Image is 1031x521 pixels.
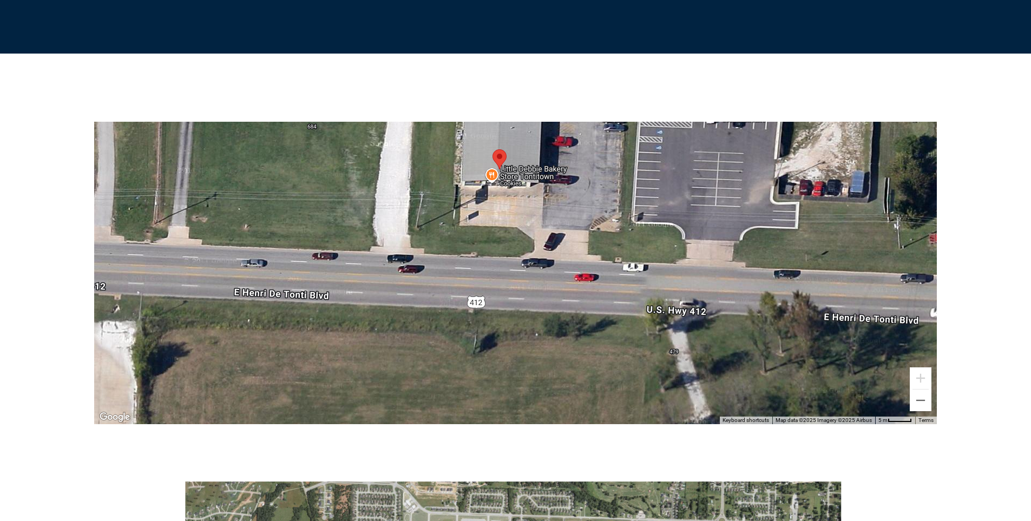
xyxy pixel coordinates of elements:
button: Keyboard shortcuts [723,417,769,424]
span: Map data ©2025 Imagery ©2025 Airbus [776,417,872,423]
img: Google [97,410,133,424]
span: 5 m [878,417,888,423]
button: Zoom out [910,390,931,411]
a: Open this area in Google Maps (opens a new window) [97,410,133,424]
button: Zoom in [910,367,931,389]
div: Little Debbies Tontitown 406 East Henri De Tonti Boulevard Springdale, AR, 72762, United States [488,145,511,174]
button: Map Scale: 5 m per 41 pixels [875,417,915,424]
a: Terms [918,417,934,423]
